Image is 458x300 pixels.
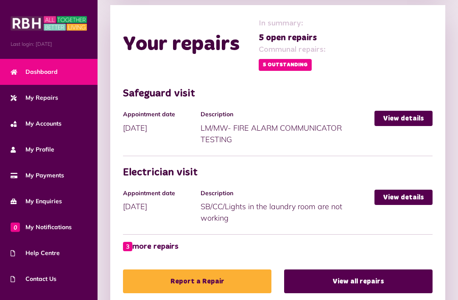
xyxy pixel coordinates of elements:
a: Report a Repair [123,269,271,293]
a: View details [374,111,433,126]
span: Help Centre [11,249,60,258]
span: Last login: [DATE] [11,40,87,48]
span: Contact Us [11,275,56,283]
h4: Appointment date [123,111,196,118]
span: Dashboard [11,67,58,76]
a: 3 more repairs [123,241,179,252]
a: View details [374,190,433,205]
span: My Payments [11,171,64,180]
h3: Electrician visit [123,167,433,179]
div: SB/CC/Lights in the laundry room are not working [201,190,375,224]
img: MyRBH [11,15,87,32]
span: My Repairs [11,93,58,102]
h4: Description [201,190,371,197]
h2: Your repairs [123,32,240,57]
span: 0 [11,222,20,232]
span: My Notifications [11,223,72,232]
span: 3 [123,242,132,251]
span: In summary: [259,18,326,29]
span: Communal repairs: [259,44,326,56]
span: My Accounts [11,119,61,128]
div: [DATE] [123,111,201,134]
a: View all repairs [284,269,433,293]
div: LM/MW- FIRE ALARM COMMUNICATOR TESTING [201,111,375,145]
span: My Enquiries [11,197,62,206]
span: 5 Outstanding [259,59,312,71]
h3: Safeguard visit [123,88,433,100]
span: My Profile [11,145,54,154]
span: 5 open repairs [259,31,326,44]
h4: Appointment date [123,190,196,197]
div: [DATE] [123,190,201,213]
h4: Description [201,111,371,118]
